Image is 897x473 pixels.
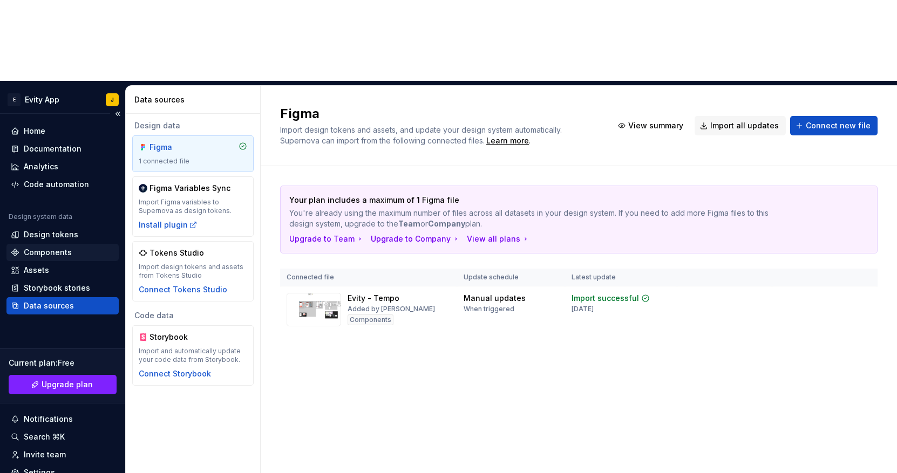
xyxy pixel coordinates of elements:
[132,135,254,172] a: Figma1 connected file
[24,247,72,258] div: Components
[24,283,90,293] div: Storybook stories
[280,105,600,122] h2: Figma
[139,220,198,230] button: Install plugin
[139,157,247,166] div: 1 connected file
[613,116,690,135] button: View summary
[149,183,230,194] div: Figma Variables Sync
[8,93,21,106] div: E
[6,428,119,445] button: Search ⌘K
[710,120,779,131] span: Import all updates
[289,195,793,205] p: Your plan includes a maximum of 1 Figma file
[6,410,119,428] button: Notifications
[9,358,117,368] div: Current plan : Free
[132,176,254,237] a: Figma Variables SyncImport Figma variables to Supernova as design tokens.Install plugin
[485,137,531,145] span: .
[132,120,254,131] div: Design data
[9,375,117,394] a: Upgrade plan
[2,88,123,111] button: EEvity AppJ
[134,94,256,105] div: Data sources
[24,300,74,311] div: Data sources
[428,219,465,228] b: Company
[572,293,639,304] div: Import successful
[6,122,119,140] a: Home
[6,446,119,463] a: Invite team
[348,293,399,304] div: Evity - Tempo
[371,234,460,244] button: Upgrade to Company
[467,234,530,244] button: View all plans
[24,449,66,460] div: Invite team
[572,305,594,313] div: [DATE]
[6,226,119,243] a: Design tokens
[9,212,72,221] div: Design system data
[42,379,93,390] span: Upgrade plan
[398,219,420,228] b: Team
[6,262,119,279] a: Assets
[790,116,878,135] button: Connect new file
[139,198,247,215] div: Import Figma variables to Supernova as design tokens.
[486,135,529,146] a: Learn more
[25,94,59,105] div: Evity App
[6,297,119,314] a: Data sources
[348,314,393,325] div: Components
[280,269,457,286] th: Connected file
[464,305,514,313] div: When triggered
[24,414,73,424] div: Notifications
[24,265,49,276] div: Assets
[139,263,247,280] div: Import design tokens and assets from Tokens Studio
[139,347,247,364] div: Import and automatically update your code data from Storybook.
[6,279,119,297] a: Storybook stories
[464,293,526,304] div: Manual updates
[149,248,204,258] div: Tokens Studio
[280,125,564,145] span: Import design tokens and assets, and update your design system automatically. Supernova can impor...
[139,368,211,379] button: Connect Storybook
[24,179,89,190] div: Code automation
[149,332,201,342] div: Storybook
[132,310,254,321] div: Code data
[565,269,677,286] th: Latest update
[149,142,201,153] div: Figma
[24,161,58,172] div: Analytics
[6,158,119,175] a: Analytics
[24,126,45,136] div: Home
[132,241,254,301] a: Tokens StudioImport design tokens and assets from Tokens StudioConnect Tokens Studio
[348,305,435,313] div: Added by [PERSON_NAME]
[132,325,254,386] a: StorybookImport and automatically update your code data from Storybook.Connect Storybook
[24,229,78,240] div: Design tokens
[24,431,65,442] div: Search ⌘K
[289,234,364,244] button: Upgrade to Team
[24,143,81,154] div: Documentation
[6,140,119,157] a: Documentation
[6,244,119,261] a: Components
[111,95,114,104] div: J
[6,176,119,193] a: Code automation
[139,284,227,295] button: Connect Tokens Studio
[695,116,786,135] button: Import all updates
[628,120,683,131] span: View summary
[806,120,871,131] span: Connect new file
[289,208,793,229] p: You're already using the maximum number of files across all datasets in your design system. If yo...
[110,106,125,121] button: Collapse sidebar
[457,269,565,286] th: Update schedule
